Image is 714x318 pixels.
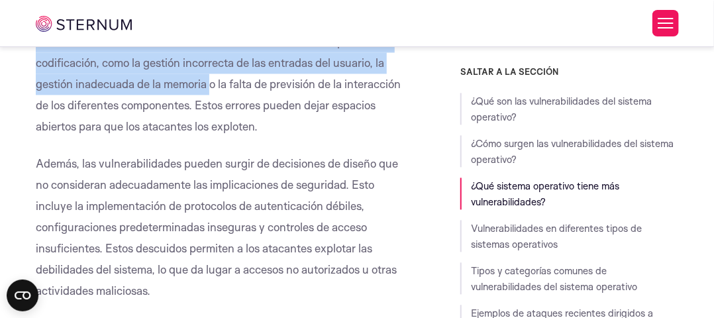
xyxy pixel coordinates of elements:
[471,180,619,208] a: ¿Qué sistema operativo tiene más vulnerabilidades?
[471,95,652,123] a: ¿Qué son las vulnerabilidades del sistema operativo?
[36,16,132,32] img: esternón iot
[36,156,398,297] font: Además, las vulnerabilidades pueden surgir de decisiones de diseño que no consideran adecuadament...
[471,222,642,250] a: Vulnerabilidades en diferentes tipos de sistemas operativos
[652,10,679,36] button: Alternar menú
[471,137,674,166] a: ¿Cómo surgen las vulnerabilidades del sistema operativo?
[7,280,38,311] button: Abrir el widget CMP
[471,264,637,293] a: Tipos y categorías comunes de vulnerabilidades del sistema operativo
[460,66,558,77] font: SALTAR A LA SECCIÓN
